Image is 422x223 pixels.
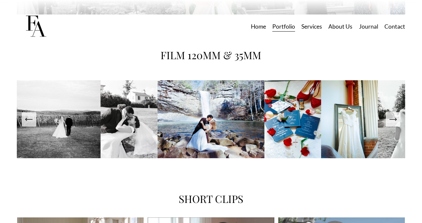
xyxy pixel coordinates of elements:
img: Z8B_4616.jpg [264,80,321,158]
img: Z8B_4963.jpg [158,80,264,158]
h1: FILM 120MM & 35MM [147,47,274,63]
button: Previous Slide [22,112,36,127]
a: Journal [359,21,378,32]
a: Portfolio [272,21,295,32]
img: Frost Artistry [17,8,55,45]
a: Services [301,21,322,32]
a: About Us [328,21,352,32]
img: Z8B_4613.jpg [321,80,378,158]
img: Z8B_4887.jpg [101,80,158,158]
a: Home [251,21,266,32]
h1: SHORT CLIPS [164,190,258,207]
a: Contact [384,21,405,32]
button: Next Slide [386,112,400,127]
